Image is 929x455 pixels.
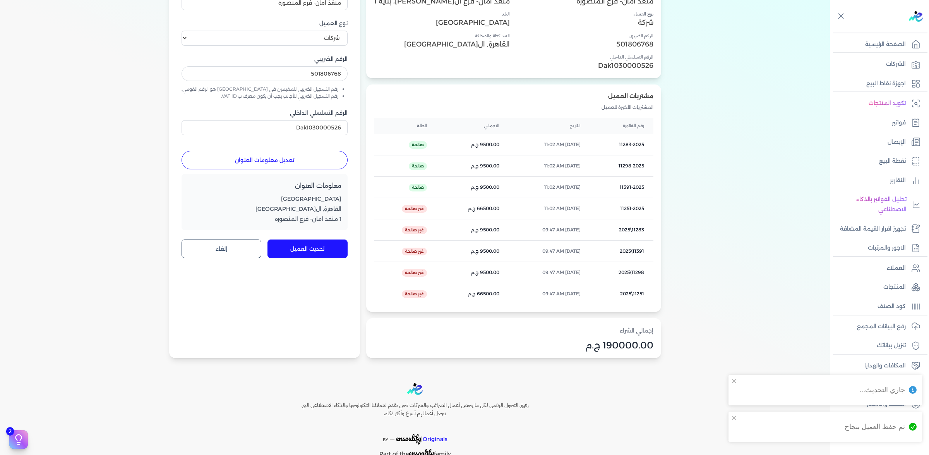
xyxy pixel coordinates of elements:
a: رفع البيانات المجمع [830,319,924,335]
p: فواتير [892,118,906,128]
a: اجهزة نقاط البيع [830,76,924,92]
p: اجهزة نقاط البيع [866,79,906,89]
a: نقطة البيع [830,153,924,169]
li: رقم التسجيل الضريبي للمقيمين في [GEOGRAPHIC_DATA] هو الرقم القومي. [182,86,338,93]
button: إلغاء [182,240,262,258]
p: 190000.00 ج.م [374,340,653,350]
h6: رفيق التحول الرقمي لكل ما يخص أعمال الضرائب والشركات نحن نقدم لعملائنا التكنولوجيا والذكاء الاصطن... [285,401,545,418]
a: الاجور والمرتبات [830,240,924,256]
span: صالحة [409,162,427,170]
div: 11283\2025 [599,226,644,233]
p: المشتريات الأخيرة للعميل [374,102,653,112]
p: تحليل الفواتير بالذكاء الاصطناعي [834,195,907,214]
a: الصفحة الرئيسية [830,36,924,53]
div: [DATE] 09:47 AM [518,248,581,255]
p: تجهيز اقرار القيمة المضافة [840,224,906,234]
span: غير صالحة [402,205,427,213]
th: الحالة [374,118,437,134]
div: 66500.00 ج.م [446,205,499,212]
a: المكافات والهدايا [830,358,924,374]
label: نوع العميل [182,19,348,28]
span: صالحة [409,141,427,149]
p: العملاء [887,263,906,273]
h4: المحافظة والمنطقة [374,32,510,39]
span: مشتريات العميل [608,93,653,100]
div: [DATE] 09:47 AM [518,269,581,276]
input: الرقم الضريبي [182,66,348,81]
p: المكافات والهدايا [864,361,906,371]
a: تجهيز اقرار القيمة المضافة [830,221,924,237]
div: 9500.00 ج.م [446,141,499,148]
h4: نوع العميل [518,10,653,17]
div: [DATE] 11:02 AM [518,141,581,148]
div: 11391-2025 [599,184,644,191]
a: الإيصال [830,134,924,150]
p: كود الصنف [878,302,906,312]
a: الشركات [830,56,924,72]
li: رقم التسجيل الضريبي للأجانب يجب أن يكون معرف ب VAT ID. [182,93,338,100]
a: التقارير [830,172,924,189]
p: 1 منفذ امان- فرع المنصوره [188,214,341,224]
div: 9500.00 ج.م [446,226,499,233]
span: غير صالحة [402,269,427,277]
div: 11251-2025 [599,205,644,212]
a: العملاء [830,260,924,276]
p: الشركات [886,59,906,69]
div: 9500.00 ج.م [446,248,499,255]
label: الرقم التسلسلي الداخلي [182,109,348,117]
div: تم حفظ العميل بنجاح [845,422,905,432]
th: الاجمالي [436,118,508,134]
a: تكويد المنتجات [830,95,924,112]
div: [DATE] 09:47 AM [518,290,581,297]
a: تنزيل بياناتك [830,338,924,354]
sup: __ [390,435,394,440]
div: 11251\2025 [599,290,644,297]
h4: الرقم الضريبي [518,32,653,39]
div: 11283-2025 [599,141,644,148]
div: 11391\2025 [599,248,644,255]
span: BY [383,437,388,442]
button: close [732,415,737,421]
p: إجمالي الشراء [374,326,653,336]
p: تكويد المنتجات [869,98,906,109]
label: الرقم الضريبي [182,55,348,63]
button: تحديث العميل [267,240,348,258]
a: تحليل الفواتير بالذكاء الاصطناعي [830,191,924,217]
span: Originals [423,436,447,443]
p: Dak1030000526 [518,60,653,71]
div: [DATE] 11:02 AM [518,205,581,212]
button: تعديل معلومات العنوان [182,151,348,169]
th: التاريخ [509,118,590,134]
a: فواتير [830,115,924,131]
span: 2 [6,427,14,436]
p: القاهرةِ, ال[GEOGRAPHIC_DATA] [374,39,510,49]
p: القاهرةِ, ال[GEOGRAPHIC_DATA] [188,204,341,214]
p: | [285,424,545,445]
img: logo [407,383,423,395]
div: [DATE] 11:02 AM [518,184,581,191]
div: 11298-2025 [599,162,644,169]
button: 2 [9,430,28,449]
p: 501806768 [518,39,653,49]
p: رفع البيانات المجمع [857,322,906,332]
span: غير صالحة [402,248,427,255]
th: رقم الفاتورة [590,118,653,134]
p: الاجور والمرتبات [868,243,906,253]
div: 9500.00 ج.م [446,162,499,169]
a: المنتجات [830,279,924,295]
div: [DATE] 11:02 AM [518,162,581,169]
p: [GEOGRAPHIC_DATA] [374,17,510,28]
div: 11298\2025 [599,269,644,276]
span: صالحة [409,184,427,191]
p: التقارير [890,176,906,186]
div: 66500.00 ج.م [446,290,499,297]
div: 9500.00 ج.م [446,269,499,276]
p: شركة [518,17,653,28]
div: جاري التحديث... [859,385,905,395]
p: المنتجات [883,282,906,292]
p: الصفحة الرئيسية [865,40,906,50]
div: [DATE] 09:47 AM [518,226,581,233]
button: close [732,378,737,384]
a: كود الصنف [830,298,924,315]
span: غير صالحة [402,290,427,298]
